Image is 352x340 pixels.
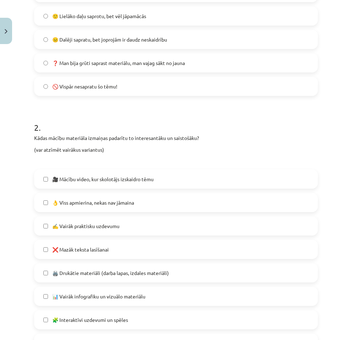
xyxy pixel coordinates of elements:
input: 📊 Vairāk infografiku un vizuālo materiālu [43,294,48,299]
img: icon-close-lesson-0947bae3869378f0d4975bcd49f059093ad1ed9edebbc8119c70593378902aed.svg [5,29,7,34]
span: 📊 Vairāk infografiku un vizuālo materiālu [52,293,145,300]
input: ✍️ Vairāk praktisku uzdevumu [43,224,48,228]
input: 🎥 Mācību video, kur skolotājs izskaidro tēmu [43,177,48,182]
input: 🙂 Lielāko daļu saprotu, bet vēl jāpamācās [43,14,48,18]
span: ❓ Man bija grūti saprast materiālu, man vajag sākt no jauna [52,59,185,67]
input: ❌ Mazāk teksta lasīšanai [43,247,48,252]
span: 😐 Dalēji sapratu, bet joprojām ir daudz neskaidrību [52,36,167,43]
input: 🧩 Interaktīvi uzdevumi un spēles [43,318,48,322]
p: Kādas mācību materiāla izmaiņas padarītu to interesantāku un saistošāku? [34,134,318,142]
span: 🖨️ Drukātie materiāli (darba lapas, izdales materiāli) [52,269,169,277]
h1: 2 . [34,110,318,132]
span: 🧩 Interaktīvi uzdevumi un spēles [52,316,128,324]
span: 👌 Viss apmierina, nekas nav jāmaina [52,199,134,206]
input: 🖨️ Drukātie materiāli (darba lapas, izdales materiāli) [43,271,48,275]
input: ❓ Man bija grūti saprast materiālu, man vajag sākt no jauna [43,61,48,65]
p: (var atzīmēt vairākus variantus) [34,146,318,153]
span: 🙂 Lielāko daļu saprotu, bet vēl jāpamācās [52,12,146,20]
span: ❌ Mazāk teksta lasīšanai [52,246,109,253]
span: 🎥 Mācību video, kur skolotājs izskaidro tēmu [52,176,154,183]
input: 😐 Dalēji sapratu, bet joprojām ir daudz neskaidrību [43,37,48,42]
span: ✍️ Vairāk praktisku uzdevumu [52,222,119,230]
input: 🚫 Vispār nesapratu šo tēmu! [43,84,48,89]
input: 👌 Viss apmierina, nekas nav jāmaina [43,200,48,205]
span: 🚫 Vispār nesapratu šo tēmu! [52,83,117,90]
